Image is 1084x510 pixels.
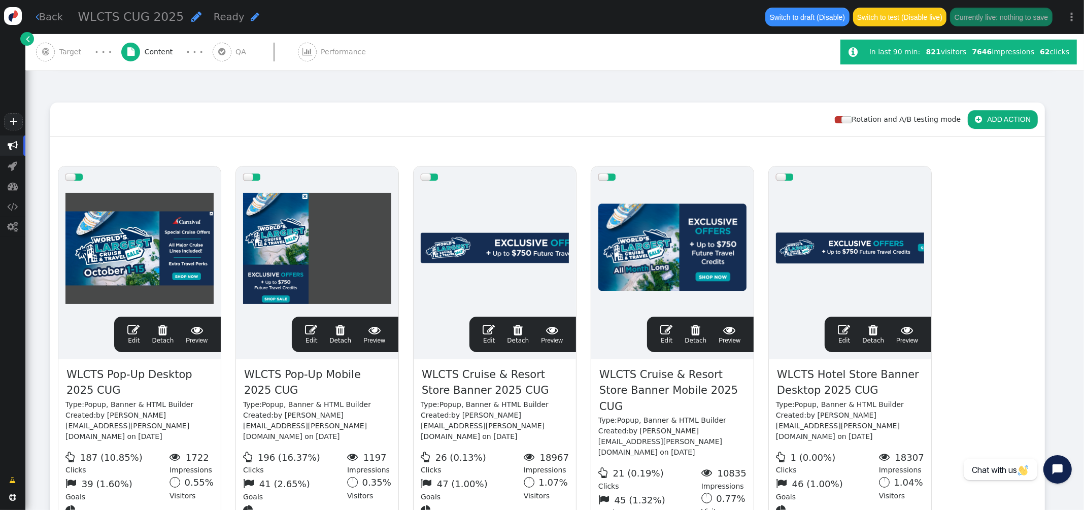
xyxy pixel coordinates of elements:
[792,479,843,489] span: 46 (1.00%)
[363,324,385,345] a: Preview
[65,399,214,410] div: Type:
[598,465,701,492] div: Clicks
[243,475,347,502] div: Goals
[243,452,255,462] span: 
[65,366,214,399] span: WLCTS Pop-Up Desktop 2025 CUG
[838,324,850,345] a: Edit
[10,475,16,486] span: 
[170,449,214,476] div: Impressions
[1040,48,1049,56] b: 62
[923,47,969,57] div: visitors
[862,324,884,336] span: 
[243,399,391,410] div: Type:
[363,324,385,336] span: 
[243,366,391,399] span: WLCTS Pop-Up Mobile 2025 CUG
[598,494,612,505] span: 
[4,7,22,25] img: logo-icon.svg
[795,400,904,409] span: Popup, Banner & HTML Builder
[59,47,86,57] span: Target
[538,477,567,488] span: 1.07%
[121,34,213,70] a:  Content · · ·
[617,416,726,424] span: Popup, Banner & HTML Builder
[926,48,941,56] b: 821
[421,452,433,462] span: 
[298,34,389,70] a:  Performance
[879,449,924,476] div: Impressions
[329,324,351,345] a: Detach
[78,10,184,24] span: WLCTS CUG 2025
[853,8,947,26] button: Switch to test (Disable live)
[82,479,132,489] span: 39 (1.60%)
[835,114,968,125] div: Rotation and A/B testing mode
[776,366,924,399] span: WLCTS Hotel Store Banner Desktop 2025 CUG
[894,477,923,488] span: 1.04%
[598,415,747,426] div: Type:
[524,449,569,476] div: Impressions
[4,113,22,130] a: +
[251,12,259,22] span: 
[968,110,1038,128] button: ADD ACTION
[776,452,788,462] span: 
[541,324,563,336] span: 
[716,493,745,504] span: 0.77%
[363,452,387,463] span: 1197
[243,410,391,442] div: Created:
[421,475,524,502] div: Goals
[258,452,320,463] span: 196 (16.37%)
[20,32,34,46] a: 
[541,324,563,345] span: Preview
[347,475,391,502] div: Visitors
[8,181,18,191] span: 
[776,410,924,442] div: Created:
[685,324,706,344] span: Detach
[186,452,209,463] span: 1722
[243,478,257,489] span: 
[975,115,982,123] span: 
[127,324,140,345] a: Edit
[36,12,39,22] span: 
[701,467,715,478] span: 
[435,452,486,463] span: 26 (0.13%)
[185,477,214,488] span: 0.55%
[262,400,371,409] span: Popup, Banner & HTML Builder
[347,452,361,462] span: 
[8,161,18,171] span: 
[524,452,537,462] span: 
[321,47,370,57] span: Performance
[598,467,611,478] span: 
[972,48,992,56] b: 7646
[213,34,298,70] a:  QA
[152,324,174,336] span: 
[214,11,245,23] span: Ready
[421,411,545,440] span: by [PERSON_NAME][EMAIL_ADDRESS][PERSON_NAME][DOMAIN_NAME] on [DATE]
[329,324,351,336] span: 
[613,468,664,479] span: 21 (0.19%)
[305,324,317,345] a: Edit
[362,477,391,488] span: 0.35%
[776,449,879,476] div: Clicks
[329,324,351,344] span: Detach
[421,410,569,442] div: Created:
[127,48,134,56] span: 
[186,45,203,59] div: · · ·
[218,48,225,56] span: 
[84,400,193,409] span: Popup, Banner & HTML Builder
[65,410,214,442] div: Created:
[685,324,706,336] span: 
[65,411,189,440] span: by [PERSON_NAME][EMAIL_ADDRESS][PERSON_NAME][DOMAIN_NAME] on [DATE]
[80,452,143,463] span: 187 (10.85%)
[235,47,250,57] span: QA
[421,366,569,399] span: WLCTS Cruise & Resort Store Banner 2025 CUG
[421,449,524,476] div: Clicks
[896,324,918,345] a: Preview
[791,452,836,463] span: 1 (0.00%)
[862,324,884,345] a: Detach
[972,48,1035,56] span: impressions
[776,411,900,440] span: by [PERSON_NAME][EMAIL_ADDRESS][PERSON_NAME][DOMAIN_NAME] on [DATE]
[701,465,747,492] div: Impressions
[776,478,790,489] span: 
[65,452,78,462] span: 
[896,324,918,345] span: Preview
[776,475,879,502] div: Goals
[838,324,850,336] span: 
